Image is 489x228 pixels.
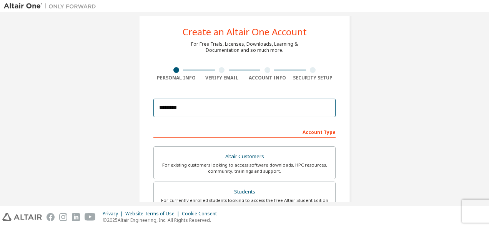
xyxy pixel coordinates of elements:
div: Students [158,187,331,197]
div: For existing customers looking to access software downloads, HPC resources, community, trainings ... [158,162,331,174]
div: Altair Customers [158,151,331,162]
img: Altair One [4,2,100,10]
p: © 2025 Altair Engineering, Inc. All Rights Reserved. [103,217,221,223]
img: altair_logo.svg [2,213,42,221]
img: linkedin.svg [72,213,80,221]
div: For Free Trials, Licenses, Downloads, Learning & Documentation and so much more. [191,41,298,53]
div: Security Setup [290,75,336,81]
img: youtube.svg [85,213,96,221]
div: Account Type [153,126,336,138]
div: Account Info [244,75,290,81]
div: For currently enrolled students looking to access the free Altair Student Edition bundle and all ... [158,197,331,210]
div: Personal Info [153,75,199,81]
img: instagram.svg [59,213,67,221]
div: Privacy [103,211,125,217]
div: Create an Altair One Account [183,27,307,36]
img: facebook.svg [47,213,55,221]
div: Website Terms of Use [125,211,182,217]
div: Verify Email [199,75,245,81]
div: Cookie Consent [182,211,221,217]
